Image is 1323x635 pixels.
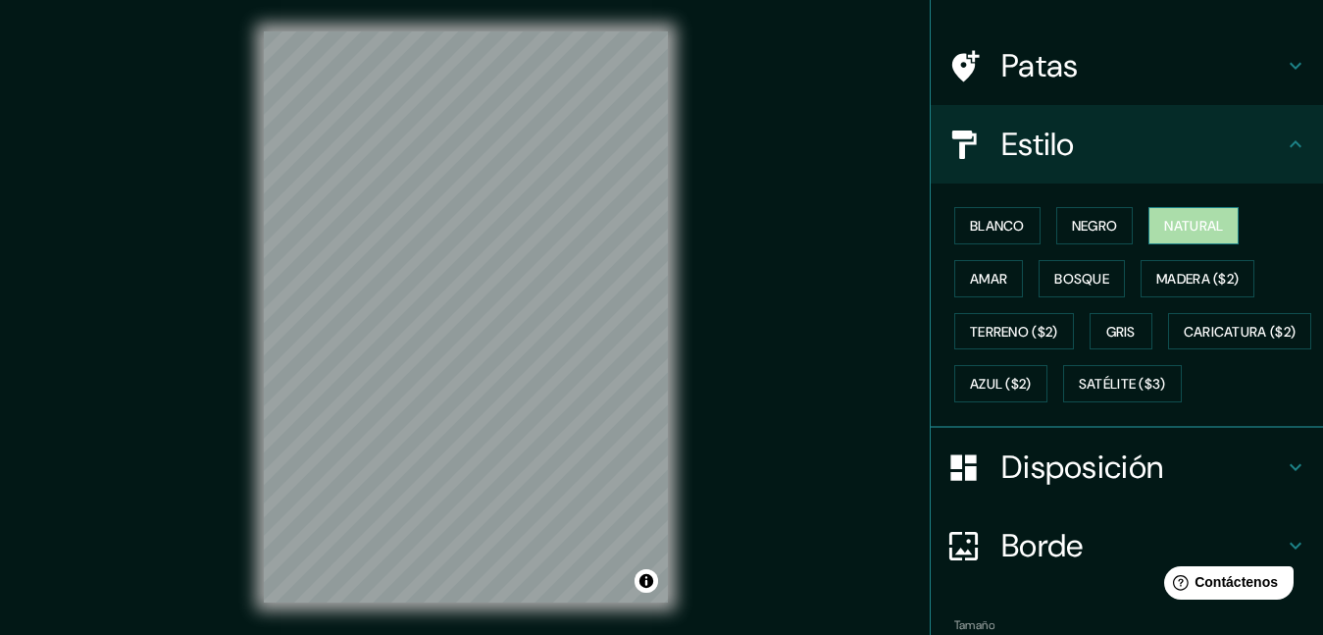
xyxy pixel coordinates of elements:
[1039,260,1125,297] button: Bosque
[970,323,1058,341] font: Terreno ($2)
[954,207,1041,244] button: Blanco
[1141,260,1254,297] button: Madera ($2)
[954,365,1047,402] button: Azul ($2)
[1054,270,1109,288] font: Bosque
[931,428,1323,506] div: Disposición
[970,217,1025,235] font: Blanco
[1001,124,1075,165] font: Estilo
[1106,323,1136,341] font: Gris
[954,313,1074,350] button: Terreno ($2)
[1072,217,1118,235] font: Negro
[931,105,1323,184] div: Estilo
[1148,207,1239,244] button: Natural
[1001,45,1079,86] font: Patas
[1063,365,1182,402] button: Satélite ($3)
[1156,270,1239,288] font: Madera ($2)
[954,260,1023,297] button: Amar
[1001,525,1084,566] font: Borde
[1168,313,1312,350] button: Caricatura ($2)
[1079,376,1166,394] font: Satélite ($3)
[635,569,658,593] button: Activar o desactivar atribución
[931,26,1323,105] div: Patas
[931,506,1323,585] div: Borde
[264,31,668,603] canvas: Mapa
[1090,313,1152,350] button: Gris
[1001,447,1163,488] font: Disposición
[1184,323,1297,341] font: Caricatura ($2)
[954,617,994,633] font: Tamaño
[1164,217,1223,235] font: Natural
[970,270,1007,288] font: Amar
[970,376,1032,394] font: Azul ($2)
[1056,207,1134,244] button: Negro
[1148,558,1301,613] iframe: Lanzador de widgets de ayuda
